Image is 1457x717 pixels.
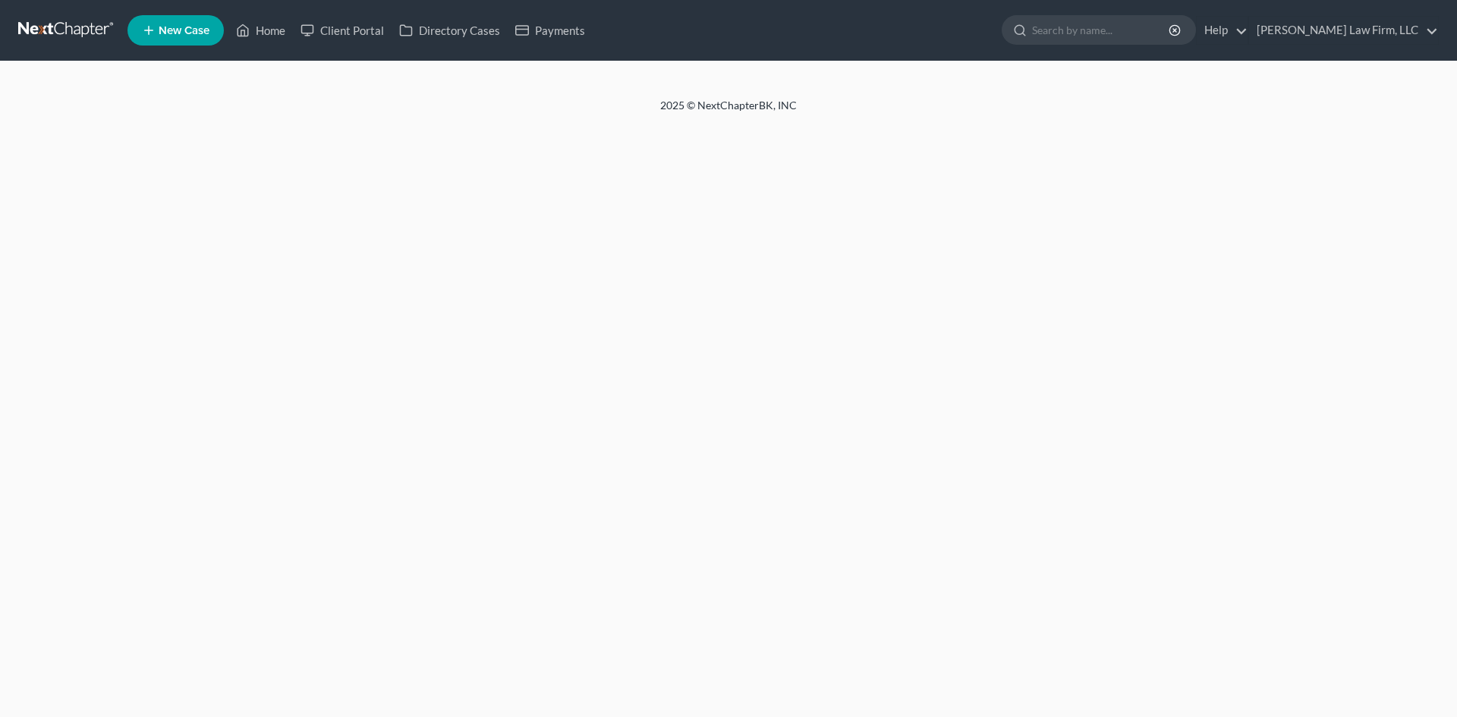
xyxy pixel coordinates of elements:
span: New Case [159,25,209,36]
a: Payments [508,17,593,44]
input: Search by name... [1032,16,1171,44]
a: Home [228,17,293,44]
a: Help [1197,17,1248,44]
div: 2025 © NextChapterBK, INC [296,98,1161,125]
a: [PERSON_NAME] Law Firm, LLC [1249,17,1438,44]
a: Directory Cases [392,17,508,44]
a: Client Portal [293,17,392,44]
